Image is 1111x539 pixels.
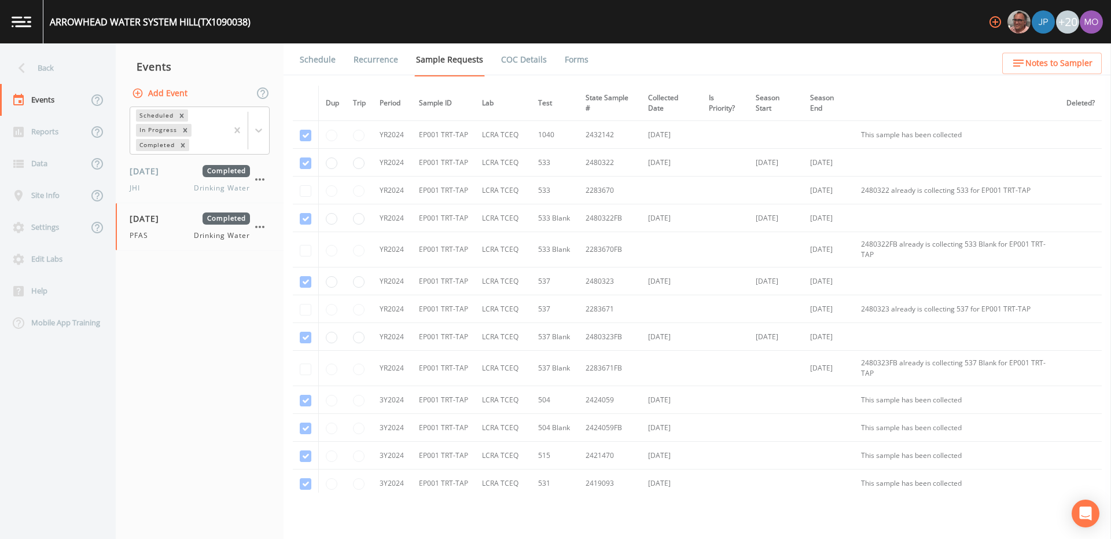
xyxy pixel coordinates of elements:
a: [DATE]CompletedPFASDrinking Water [116,203,284,251]
div: Remove Scheduled [175,109,188,122]
td: 2480323 [579,267,641,295]
td: This sample has been collected [854,414,1060,442]
td: EP001 TRT-TAP [412,442,475,470]
td: [DATE] [803,232,854,267]
th: Season End [803,86,854,121]
td: EP001 TRT-TAP [412,149,475,177]
div: Completed [136,139,176,151]
td: [DATE] [749,267,803,295]
td: EP001 TRT-TAP [412,414,475,442]
td: This sample has been collected [854,470,1060,497]
td: EP001 TRT-TAP [412,351,475,386]
td: [DATE] [641,414,702,442]
td: 531 [531,470,579,497]
td: 3Y2024 [373,414,412,442]
td: 2283670 [579,177,641,204]
td: LCRA TCEQ [475,177,531,204]
td: 2432142 [579,121,641,149]
td: LCRA TCEQ [475,204,531,232]
a: [DATE]CompletedJHIDrinking Water [116,156,284,203]
th: Trip [346,86,373,121]
td: YR2024 [373,149,412,177]
div: Scheduled [136,109,175,122]
td: 2421470 [579,442,641,470]
td: LCRA TCEQ [475,470,531,497]
th: Sample ID [412,86,475,121]
td: 515 [531,442,579,470]
td: EP001 TRT-TAP [412,295,475,323]
td: This sample has been collected [854,386,1060,414]
td: 2480323FB [579,323,641,351]
td: This sample has been collected [854,121,1060,149]
td: [DATE] [803,323,854,351]
td: [DATE] [641,204,702,232]
td: [DATE] [803,351,854,386]
div: Mike Franklin [1007,10,1031,34]
td: [DATE] [641,442,702,470]
td: YR2024 [373,232,412,267]
span: Completed [203,212,250,225]
td: 2424059FB [579,414,641,442]
span: [DATE] [130,165,167,177]
td: [DATE] [641,121,702,149]
td: YR2024 [373,295,412,323]
div: ARROWHEAD WATER SYSTEM HILL (TX1090038) [50,15,251,29]
td: [DATE] [641,470,702,497]
button: Add Event [130,83,192,104]
a: Schedule [298,43,337,76]
td: YR2024 [373,351,412,386]
td: [DATE] [803,149,854,177]
td: 2480322 [579,149,641,177]
td: 2283671FB [579,351,641,386]
td: 533 [531,177,579,204]
span: Completed [203,165,250,177]
td: 2283670FB [579,232,641,267]
img: e2d790fa78825a4bb76dcb6ab311d44c [1007,10,1031,34]
td: YR2024 [373,121,412,149]
td: LCRA TCEQ [475,267,531,295]
td: EP001 TRT-TAP [412,470,475,497]
td: 2480323 already is collecting 537 for EP001 TRT-TAP [854,295,1060,323]
td: 533 [531,149,579,177]
td: [DATE] [641,323,702,351]
td: LCRA TCEQ [475,232,531,267]
button: Notes to Sampler [1002,53,1102,74]
td: YR2024 [373,323,412,351]
td: 537 [531,267,579,295]
td: 504 [531,386,579,414]
td: EP001 TRT-TAP [412,121,475,149]
td: LCRA TCEQ [475,121,531,149]
span: PFAS [130,230,155,241]
td: 2480322FB [579,204,641,232]
td: 3Y2024 [373,386,412,414]
td: This sample has been collected [854,442,1060,470]
td: 2480323FB already is collecting 537 Blank for EP001 TRT-TAP [854,351,1060,386]
img: logo [12,16,31,27]
th: Is Priority? [702,86,749,121]
td: 2283671 [579,295,641,323]
td: LCRA TCEQ [475,351,531,386]
span: Drinking Water [194,230,250,241]
td: 537 Blank [531,351,579,386]
th: Lab [475,86,531,121]
td: LCRA TCEQ [475,149,531,177]
td: 537 [531,295,579,323]
span: [DATE] [130,212,167,225]
td: 2419093 [579,470,641,497]
th: Test [531,86,579,121]
td: [DATE] [803,295,854,323]
td: EP001 TRT-TAP [412,204,475,232]
th: State Sample # [579,86,641,121]
td: 3Y2024 [373,442,412,470]
a: Sample Requests [414,43,485,76]
a: Forms [563,43,590,76]
img: 41241ef155101aa6d92a04480b0d0000 [1032,10,1055,34]
div: Remove In Progress [179,124,192,136]
td: 537 Blank [531,323,579,351]
span: JHI [130,183,147,193]
td: [DATE] [803,177,854,204]
td: [DATE] [641,149,702,177]
th: Collected Date [641,86,702,121]
td: EP001 TRT-TAP [412,386,475,414]
td: 1040 [531,121,579,149]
